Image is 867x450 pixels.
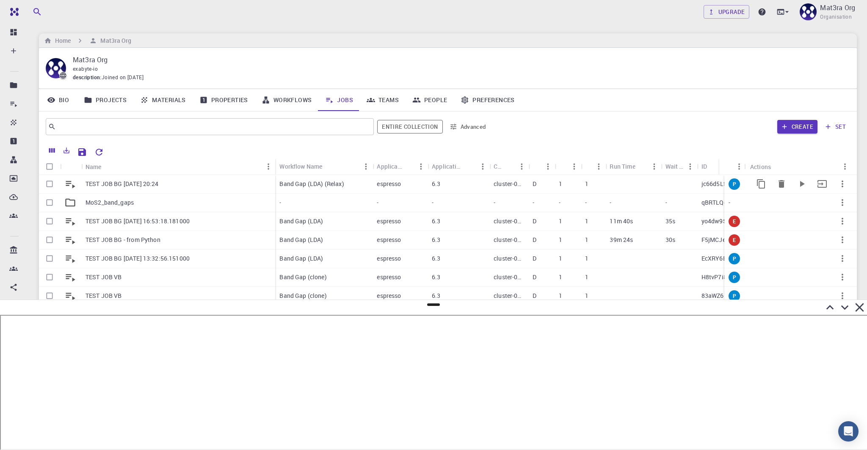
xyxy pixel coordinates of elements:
div: Workflow Name [275,158,373,175]
span: E [729,236,739,244]
p: Mat3ra Org [73,55,843,65]
p: espresso [377,292,401,300]
p: 1 [559,180,562,188]
button: Create [777,120,817,133]
p: - [585,198,587,207]
button: Sort [102,161,113,172]
div: pre-submission [729,272,740,283]
p: Mat3ra Org [820,3,855,13]
div: Application [373,158,428,175]
p: - [665,198,667,207]
button: Sort [533,161,544,172]
button: Entire collection [377,120,442,133]
p: D [533,236,536,244]
p: 6.3 [432,217,440,225]
p: cluster-001 [494,217,524,225]
p: EcXRY6BcFYtAMaJsz [701,254,762,263]
button: Menu [684,160,697,173]
button: Sort [322,161,334,172]
p: 1 [585,180,588,188]
p: Band Gap (clone) [279,273,326,281]
p: 1 [559,236,562,244]
button: Menu [476,160,489,173]
button: Sort [402,161,414,172]
a: Bio [39,89,77,111]
button: Columns [45,144,59,157]
p: Band Gap (LDA) [279,236,323,244]
div: Cores [581,158,605,175]
button: Menu [567,160,581,173]
p: TEST JOB BG [DATE] 20:24 [86,180,159,188]
p: H8tvP7i8h5vqcZPrJ [701,273,757,281]
div: pre-submission [729,253,740,264]
button: Advanced [446,120,490,133]
button: Menu [592,160,605,173]
button: Menu [541,160,555,173]
div: Cluster [489,158,528,175]
div: Run Time [610,158,635,175]
img: Mat3ra Org [800,3,817,20]
p: 83aWZ6PFmYNjGeNfB [701,292,764,300]
span: P [729,274,739,281]
div: Name [81,158,275,175]
span: E [729,218,739,225]
p: 1 [585,292,588,300]
p: Band Gap (clone) [279,292,326,300]
button: Delete [771,174,792,194]
p: qBRTLQeRC3p8D5Btr [701,198,761,207]
span: exabyte-io [73,65,98,72]
button: Sort [585,161,597,172]
span: P [729,181,739,188]
button: Save Explorer Settings [74,144,91,161]
div: error [729,216,740,227]
div: Wait Time [661,158,697,175]
div: Name [86,158,102,175]
p: MoS2_band_gaps [86,198,134,207]
p: TEST JOB VB [86,273,122,281]
a: Jobs [318,89,360,111]
p: D [533,273,536,281]
p: 1 [559,273,562,281]
div: Run Time [605,158,661,175]
button: Sort [464,161,476,172]
p: espresso [377,236,401,244]
button: Menu [262,160,275,173]
p: Band Gap (LDA) [279,254,323,263]
p: - [559,198,561,207]
p: 39m 24s [610,236,633,244]
button: Menu [838,160,852,173]
p: espresso [377,254,401,263]
nav: breadcrumb [42,36,133,45]
div: Wait Time [665,158,684,175]
span: Organisation [820,13,852,21]
p: cluster-001 [494,273,524,281]
p: cluster-001 [494,236,524,244]
p: espresso [377,217,401,225]
button: Menu [515,160,528,173]
div: Workflow Name [279,158,322,175]
div: Actions [746,158,852,175]
button: Run [792,174,812,194]
button: Sort [559,161,571,172]
a: Materials [133,89,193,111]
button: Copy [751,174,771,194]
button: Move to set [812,174,832,194]
p: 1 [585,236,588,244]
p: 6.3 [432,273,440,281]
p: Band Gap (LDA) (Relax) [279,180,344,188]
div: Open Intercom Messenger [838,421,859,442]
span: description : [73,73,102,82]
p: TEST JOB BG - from Python [86,236,160,244]
p: - [610,198,611,207]
p: TEST JOB BG [DATE] 16:53:18.181000 [86,217,190,225]
p: - [432,198,433,207]
div: Actions [750,158,771,175]
a: Teams [360,89,406,111]
div: error [729,234,740,246]
div: pre-submission [729,178,740,190]
p: 6.3 [432,236,440,244]
p: 35s [665,217,675,225]
p: 11m 40s [610,217,633,225]
p: F5jMCJeTm8A3HPfTL [701,236,762,244]
a: Preferences [454,89,521,111]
